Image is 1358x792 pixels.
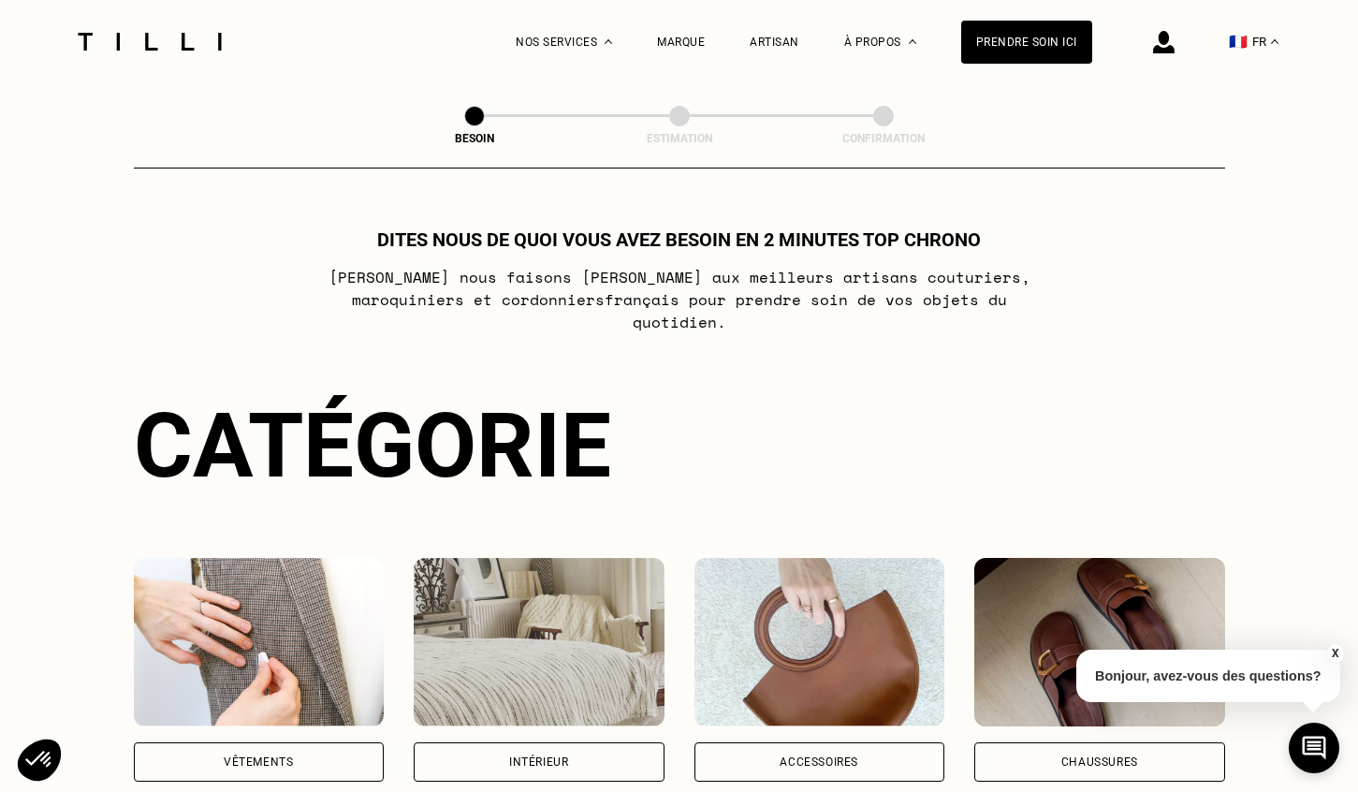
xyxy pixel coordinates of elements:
h1: Dites nous de quoi vous avez besoin en 2 minutes top chrono [377,228,981,251]
img: Accessoires [694,558,945,726]
img: Intérieur [414,558,664,726]
button: X [1325,643,1344,664]
img: Vêtements [134,558,385,726]
img: menu déroulant [1271,39,1278,44]
img: Menu déroulant [605,39,612,44]
img: Chaussures [974,558,1225,726]
div: Besoin [381,132,568,145]
div: Vêtements [224,756,293,768]
p: [PERSON_NAME] nous faisons [PERSON_NAME] aux meilleurs artisans couturiers , maroquiniers et cord... [308,266,1050,333]
a: Artisan [750,36,799,49]
div: Chaussures [1061,756,1138,768]
a: Marque [657,36,705,49]
span: 🇫🇷 [1229,33,1248,51]
img: Logo du service de couturière Tilli [71,33,228,51]
div: Confirmation [790,132,977,145]
p: Bonjour, avez-vous des questions? [1076,650,1340,702]
img: Menu déroulant à propos [909,39,916,44]
a: Prendre soin ici [961,21,1092,64]
div: Intérieur [509,756,568,768]
img: icône connexion [1153,31,1175,53]
div: Accessoires [780,756,858,768]
div: Catégorie [134,393,1225,498]
div: Estimation [586,132,773,145]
